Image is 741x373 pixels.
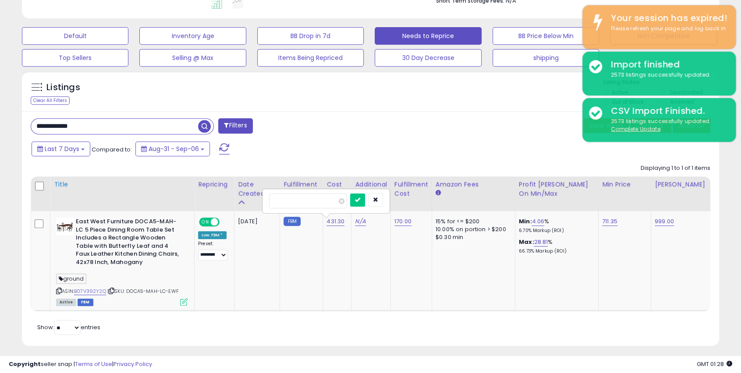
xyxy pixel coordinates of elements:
[56,274,86,284] span: ground
[257,27,364,45] button: BB Drop in 7d
[375,27,481,45] button: Needs to Reprice
[436,189,441,197] small: Amazon Fees.
[394,180,428,198] div: Fulfillment Cost
[284,180,319,189] div: Fulfillment
[218,218,232,226] span: OFF
[257,49,364,67] button: Items Being Repriced
[611,125,660,133] u: Complete Update
[198,180,230,189] div: Repricing
[394,217,411,226] a: 170.00
[113,360,152,368] a: Privacy Policy
[604,71,729,79] div: 2573 listings successfully updated.
[655,180,707,189] div: [PERSON_NAME]
[54,180,191,189] div: Title
[284,217,301,226] small: FBM
[56,218,188,305] div: ASIN:
[436,225,508,233] div: 10.00% on portion > $200
[641,164,710,172] div: Displaying 1 to 1 of 1 items
[31,96,70,105] div: Clear All Filters
[493,27,599,45] button: BB Price Below Min
[604,117,729,134] div: 2573 listings successfully updated.
[602,217,617,226] a: 711.35
[355,217,365,226] a: N/A
[74,288,106,295] a: B07V392Y2Q
[436,218,508,225] div: 15% for <= $200
[45,144,79,153] span: Last 7 Days
[78,299,93,306] span: FBM
[436,180,511,189] div: Amazon Fees
[519,238,592,254] div: %
[139,49,246,67] button: Selling @ Max
[46,81,80,94] h5: Listings
[326,217,344,226] a: 431.30
[436,233,508,241] div: $0.30 min
[238,180,276,198] div: Date Created
[37,323,100,331] span: Show: entries
[519,180,595,198] div: Profit [PERSON_NAME] on Min/Max
[218,118,252,134] button: Filters
[355,180,387,198] div: Additional Cost
[22,49,128,67] button: Top Sellers
[198,231,227,239] div: Low. FBM *
[519,217,532,225] b: Min:
[326,180,347,189] div: Cost
[32,141,90,156] button: Last 7 Days
[56,218,74,235] img: 41Zf1jX1tjL._SL40_.jpg
[604,58,729,71] div: Import finished
[198,241,227,260] div: Preset:
[200,218,211,226] span: ON
[238,218,273,225] div: [DATE]
[519,248,592,254] p: 66.73% Markup (ROI)
[493,49,599,67] button: shipping
[135,141,210,156] button: Aug-31 - Sep-06
[697,360,732,368] span: 2025-09-17 01:28 GMT
[519,228,592,234] p: 6.70% Markup (ROI)
[604,105,729,117] div: CSV Import Finished.
[76,218,182,268] b: East West Furniture DOCA5-MAH-LC 5 Piece Dining Room Table Set Includes a Rectangle Wooden Table ...
[602,180,647,189] div: Min Price
[604,12,729,25] div: Your session has expired!
[56,299,76,306] span: All listings currently available for purchase on Amazon
[515,176,598,211] th: The percentage added to the cost of goods (COGS) that forms the calculator for Min & Max prices.
[92,145,132,154] span: Compared to:
[9,360,152,369] div: seller snap | |
[9,360,41,368] strong: Copyright
[149,144,199,153] span: Aug-31 - Sep-06
[139,27,246,45] button: Inventory Age
[655,217,674,226] a: 999.00
[519,238,534,246] b: Max:
[107,288,179,295] span: | SKU: DOCA5-MAH-LC-EWF
[604,25,729,33] div: Please refresh your page and log back in
[519,218,592,234] div: %
[375,49,481,67] button: 30 Day Decrease
[75,360,112,368] a: Terms of Use
[22,27,128,45] button: Default
[534,238,548,246] a: 28.81
[532,217,544,226] a: 4.06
